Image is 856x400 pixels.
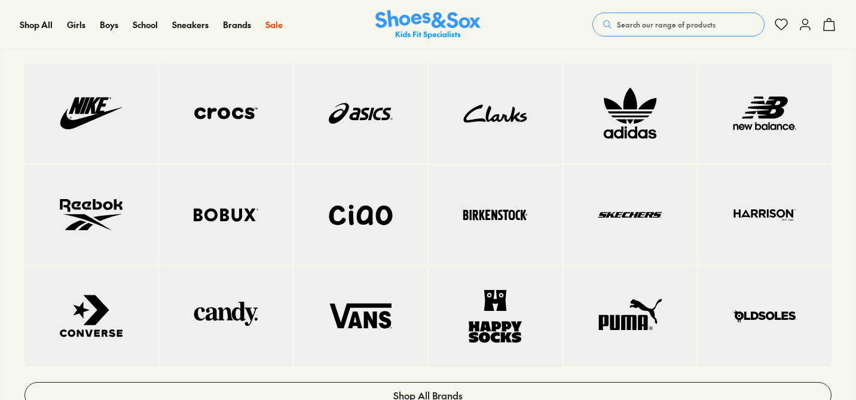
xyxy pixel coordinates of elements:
[172,19,209,30] span: Sneakers
[133,19,158,30] span: School
[100,19,118,30] span: Boys
[265,19,283,30] span: Sale
[172,19,209,31] a: Sneakers
[223,19,251,30] span: Brands
[67,19,85,30] span: Girls
[223,19,251,31] a: Brands
[592,13,765,36] button: Search our range of products
[265,19,283,31] a: Sale
[20,19,53,31] a: Shop All
[617,19,716,30] span: Search our range of products
[133,19,158,31] a: School
[6,4,42,40] button: Gorgias live chat
[375,10,481,39] img: SNS_Logo_Responsive.svg
[100,19,118,31] a: Boys
[20,19,53,30] span: Shop All
[375,10,481,39] a: Shoes & Sox
[67,19,85,31] a: Girls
